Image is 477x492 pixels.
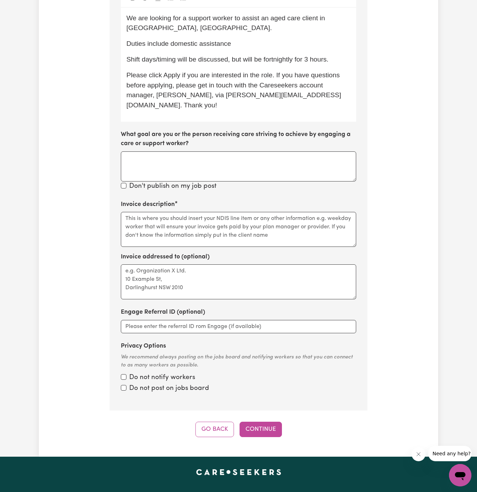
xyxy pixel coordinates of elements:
[195,422,234,437] button: Go Back
[121,200,175,209] label: Invoice description
[196,469,281,475] a: Careseekers home page
[129,373,195,383] label: Do not notify workers
[129,181,216,192] label: Don't publish on my job post
[126,40,231,47] span: Duties include domestic assistance
[126,71,341,109] span: Please click Apply if you are interested in the role. If you have questions before applying, plea...
[121,252,210,262] label: Invoice addressed to (optional)
[428,446,471,461] iframe: Message from company
[129,384,209,394] label: Do not post on jobs board
[121,320,356,333] input: Please enter the referral ID rom Engage (if available)
[121,342,166,351] label: Privacy Options
[121,354,356,369] div: We recommend always posting on the jobs board and notifying workers so that you can connect to as...
[449,464,471,486] iframe: Button to launch messaging window
[126,14,327,32] span: We are looking for a support worker to assist an aged care client in [GEOGRAPHIC_DATA], [GEOGRAPH...
[121,130,356,149] label: What goal are you or the person receiving care striving to achieve by engaging a care or support ...
[412,447,426,461] iframe: Close message
[240,422,282,437] button: Continue
[121,308,205,317] label: Engage Referral ID (optional)
[126,56,329,63] span: Shift days/timing will be discussed, but will be fortnightly for 3 hours.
